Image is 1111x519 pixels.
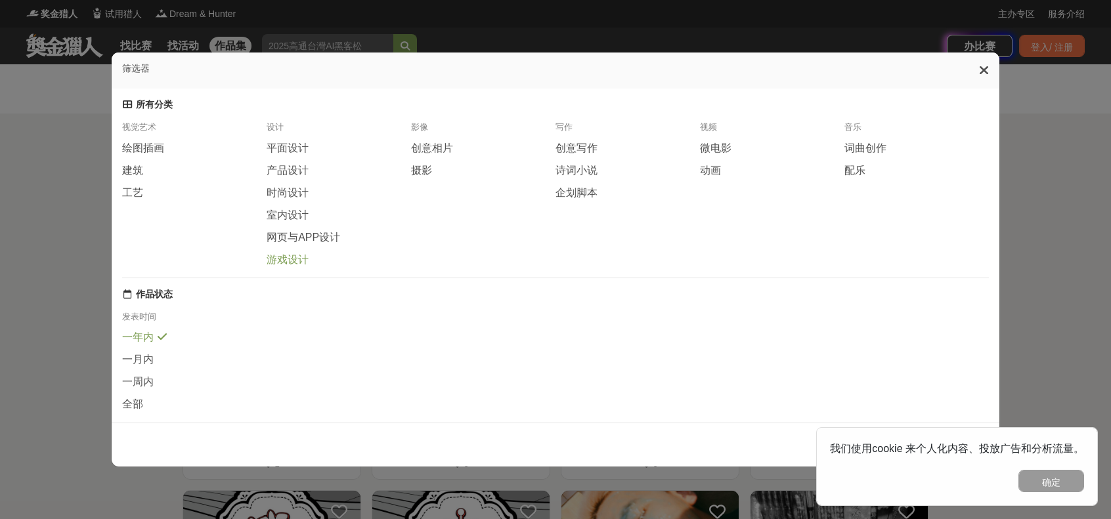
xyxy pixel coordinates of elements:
[844,122,861,132] font: 音乐
[122,376,154,387] font: 一周内
[844,165,865,176] font: 配乐
[1018,470,1084,492] button: 确定
[555,165,598,176] font: 诗词小说
[411,122,428,132] font: 影像
[267,254,309,265] font: 游戏设计
[1042,477,1060,488] font: 确定
[122,63,150,73] font: 筛选器
[136,99,173,110] font: 所有分类
[267,165,309,176] font: 产品设计
[830,443,1084,454] font: 我们使用cookie 来个人化内容、投放广告和分析流量。
[122,187,143,198] font: 工艺
[411,142,453,154] font: 创意相片
[700,122,717,132] font: 视频
[411,165,432,176] font: 摄影
[122,398,143,409] font: 全部
[267,187,309,198] font: 时尚设计
[267,232,340,243] font: 网页与APP设计
[555,142,598,154] font: 创意写作
[267,122,284,132] font: 设计
[122,165,143,176] font: 建筑
[122,331,154,343] font: 一年内
[136,289,173,299] font: 作品状态
[267,209,309,220] font: 室内设计
[700,142,731,154] font: 微电影
[122,122,156,132] font: 视觉艺术
[122,354,154,365] font: 一月内
[844,142,886,154] font: 词曲创作
[122,142,164,154] font: 绘图插画
[555,187,598,198] font: 企划脚本
[700,165,721,176] font: 动画
[267,142,309,154] font: 平面设计
[122,312,156,322] font: 发表时间
[555,122,573,132] font: 写作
